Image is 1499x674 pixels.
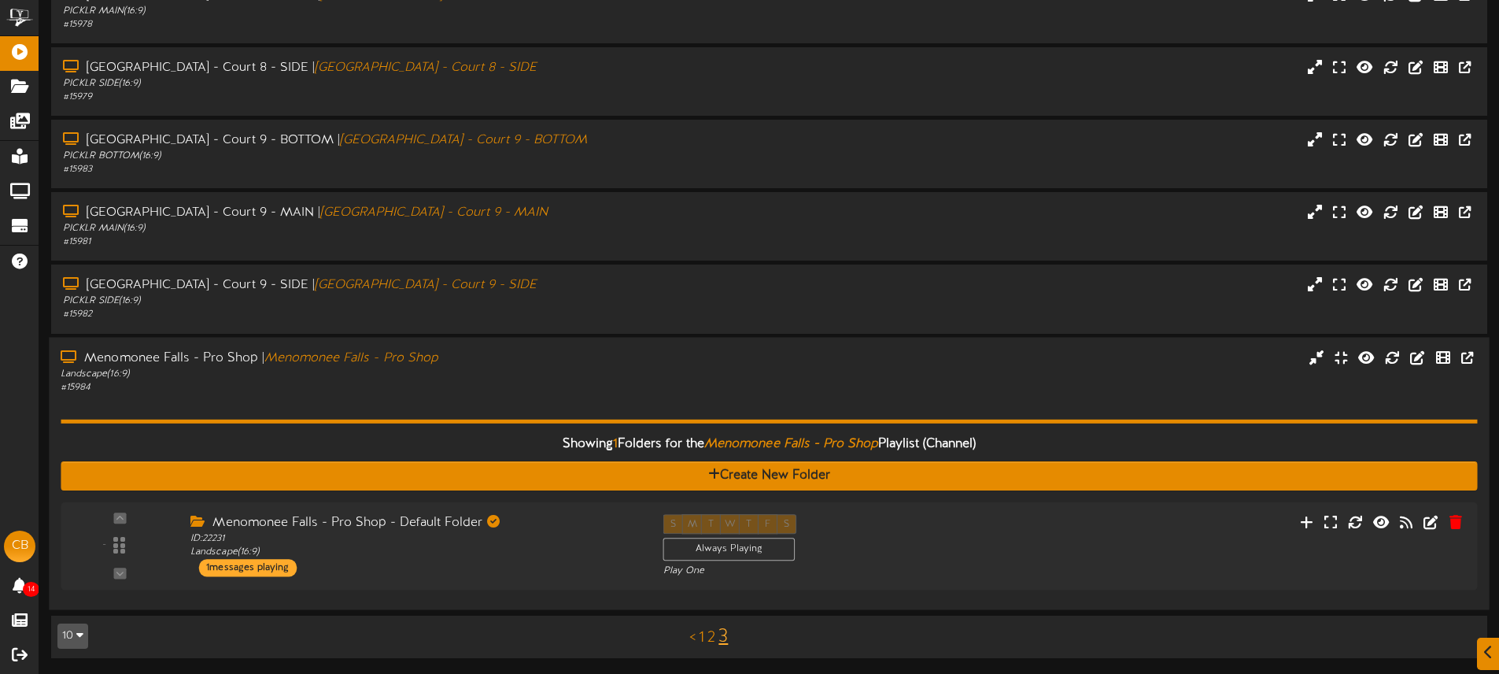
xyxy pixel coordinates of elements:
i: [GEOGRAPHIC_DATA] - Court 8 - SIDE [315,61,537,75]
a: < [689,629,696,646]
div: # 15979 [63,91,637,104]
span: 1 [613,437,618,451]
div: Menomonee Falls - Pro Shop | [61,349,637,367]
div: [GEOGRAPHIC_DATA] - Court 9 - BOTTOM | [63,131,637,150]
div: CB [4,531,35,562]
span: 14 [23,582,39,597]
i: [GEOGRAPHIC_DATA] - Court 9 - MAIN [320,206,548,220]
div: # 15982 [63,308,637,321]
a: 2 [707,629,715,646]
div: PICKLR SIDE ( 16:9 ) [63,77,637,91]
div: # 15981 [63,235,637,249]
i: [GEOGRAPHIC_DATA] - Court 9 - SIDE [315,278,537,292]
div: Play One [663,565,994,578]
div: PICKLR SIDE ( 16:9 ) [63,294,637,308]
i: Menomonee Falls - Pro Shop [704,437,878,451]
div: # 15983 [63,163,637,176]
div: [GEOGRAPHIC_DATA] - Court 9 - MAIN | [63,204,637,222]
i: Menomonee Falls - Pro Shop [264,350,438,365]
button: 10 [57,624,88,649]
button: Create New Folder [61,461,1477,491]
a: 1 [699,629,704,646]
div: Always Playing [663,538,796,561]
div: [GEOGRAPHIC_DATA] - Court 9 - SIDE | [63,276,637,294]
div: # 15978 [63,18,637,31]
div: Showing Folders for the Playlist (Channel) [49,428,1489,461]
div: [GEOGRAPHIC_DATA] - Court 8 - SIDE | [63,59,637,77]
div: Landscape ( 16:9 ) [61,367,637,380]
div: PICKLR BOTTOM ( 16:9 ) [63,150,637,163]
div: ID: 22231 Landscape ( 16:9 ) [190,531,639,558]
div: PICKLR MAIN ( 16:9 ) [63,222,637,235]
i: [GEOGRAPHIC_DATA] - Court 9 - BOTTOM [340,133,587,147]
div: # 15984 [61,380,637,394]
div: PICKLR MAIN ( 16:9 ) [63,5,637,18]
a: 3 [718,627,728,647]
div: 1 messages playing [198,559,296,576]
div: Menomonee Falls - Pro Shop - Default Folder [190,514,639,532]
